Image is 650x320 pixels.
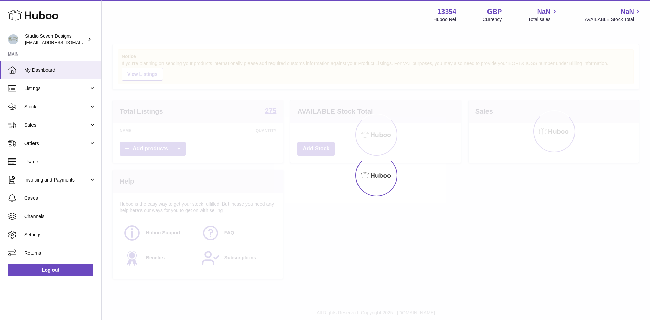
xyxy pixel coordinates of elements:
[24,250,96,256] span: Returns
[24,195,96,201] span: Cases
[434,16,456,23] div: Huboo Ref
[24,158,96,165] span: Usage
[528,7,558,23] a: NaN Total sales
[585,16,642,23] span: AVAILABLE Stock Total
[8,34,18,44] img: contact.studiosevendesigns@gmail.com
[24,104,89,110] span: Stock
[483,16,502,23] div: Currency
[585,7,642,23] a: NaN AVAILABLE Stock Total
[437,7,456,16] strong: 13354
[24,85,89,92] span: Listings
[24,213,96,220] span: Channels
[25,40,100,45] span: [EMAIL_ADDRESS][DOMAIN_NAME]
[528,16,558,23] span: Total sales
[24,140,89,147] span: Orders
[24,177,89,183] span: Invoicing and Payments
[24,67,96,73] span: My Dashboard
[537,7,550,16] span: NaN
[487,7,502,16] strong: GBP
[25,33,86,46] div: Studio Seven Designs
[24,232,96,238] span: Settings
[8,264,93,276] a: Log out
[621,7,634,16] span: NaN
[24,122,89,128] span: Sales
